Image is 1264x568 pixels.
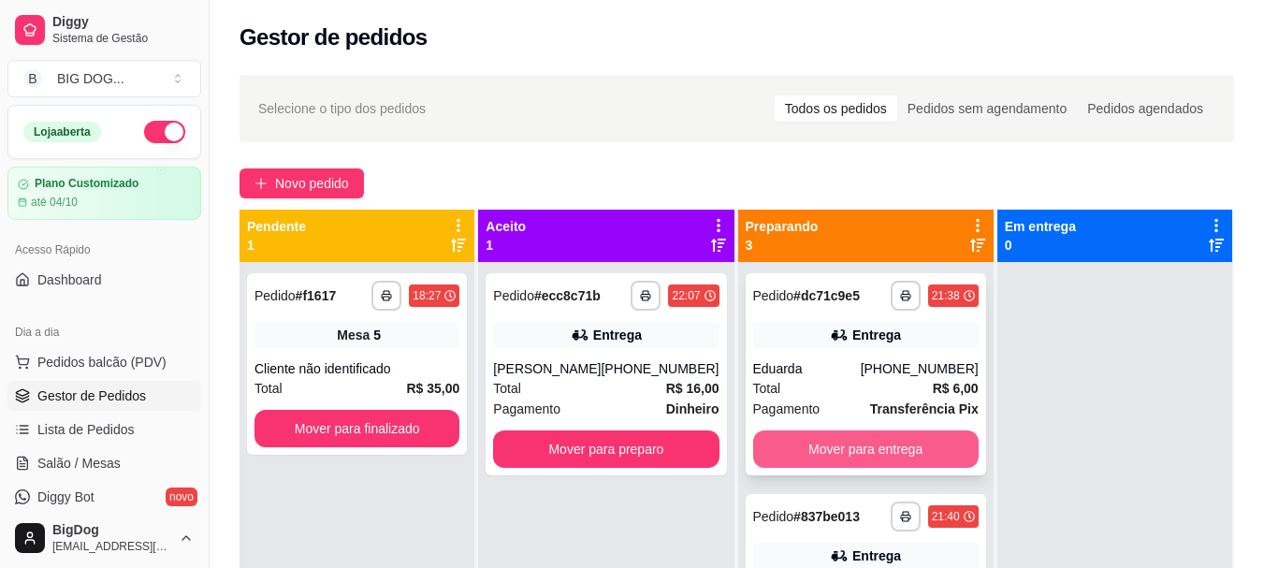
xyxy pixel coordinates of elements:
div: Todos os pedidos [775,95,897,122]
strong: # 837be013 [793,509,860,524]
p: 0 [1005,236,1076,255]
div: 5 [373,326,381,344]
article: até 04/10 [31,195,78,210]
p: 1 [247,236,306,255]
span: Total [753,378,781,399]
span: Diggy Bot [37,488,94,506]
strong: Dinheiro [666,401,719,416]
span: Dashboard [37,270,102,289]
div: BIG DOG ... [57,69,124,88]
button: Pedidos balcão (PDV) [7,347,201,377]
span: Novo pedido [275,173,349,194]
div: Cliente não identificado [254,359,459,378]
strong: # f1617 [296,288,337,303]
p: Em entrega [1005,217,1076,236]
span: Pedidos balcão (PDV) [37,353,167,371]
button: Mover para finalizado [254,410,459,447]
button: Select a team [7,60,201,97]
span: Diggy [52,14,194,31]
span: [EMAIL_ADDRESS][DOMAIN_NAME] [52,539,171,554]
span: Lista de Pedidos [37,420,135,439]
span: Pagamento [493,399,560,419]
span: plus [254,177,268,190]
span: Mesa [337,326,370,344]
div: Acesso Rápido [7,235,201,265]
span: Gestor de Pedidos [37,386,146,405]
span: Pedido [493,288,534,303]
div: Eduarda [753,359,861,378]
button: Novo pedido [240,168,364,198]
span: BigDog [52,522,171,539]
p: Pendente [247,217,306,236]
strong: # dc71c9e5 [793,288,860,303]
a: Dashboard [7,265,201,295]
div: 21:40 [932,509,960,524]
div: Pedidos agendados [1077,95,1213,122]
div: [PERSON_NAME] [493,359,601,378]
span: B [23,69,42,88]
strong: R$ 35,00 [407,381,460,396]
button: Alterar Status [144,121,185,143]
strong: R$ 16,00 [666,381,719,396]
div: Entrega [852,546,901,565]
p: Preparando [746,217,819,236]
strong: # ecc8c71b [534,288,601,303]
a: Salão / Mesas [7,448,201,478]
p: Aceito [486,217,526,236]
strong: R$ 6,00 [933,381,979,396]
a: Lista de Pedidos [7,415,201,444]
div: Loja aberta [23,122,101,142]
strong: Transferência Pix [870,401,979,416]
button: BigDog[EMAIL_ADDRESS][DOMAIN_NAME] [7,516,201,561]
article: Plano Customizado [35,177,138,191]
span: Pedido [753,509,794,524]
div: Dia a dia [7,317,201,347]
div: [PHONE_NUMBER] [861,359,979,378]
p: 3 [746,236,819,255]
div: Entrega [593,326,642,344]
p: 1 [486,236,526,255]
div: Entrega [852,326,901,344]
a: DiggySistema de Gestão [7,7,201,52]
div: [PHONE_NUMBER] [601,359,719,378]
span: Selecione o tipo dos pedidos [258,98,426,119]
button: Mover para preparo [493,430,719,468]
div: 18:27 [413,288,441,303]
a: Diggy Botnovo [7,482,201,512]
span: Salão / Mesas [37,454,121,473]
div: 22:07 [672,288,700,303]
h2: Gestor de pedidos [240,22,428,52]
div: Pedidos sem agendamento [897,95,1077,122]
span: Sistema de Gestão [52,31,194,46]
button: Mover para entrega [753,430,979,468]
span: Pedido [753,288,794,303]
div: 21:38 [932,288,960,303]
span: Total [493,378,521,399]
span: Pedido [254,288,296,303]
span: Pagamento [753,399,821,419]
a: Plano Customizadoaté 04/10 [7,167,201,220]
span: Total [254,378,283,399]
a: Gestor de Pedidos [7,381,201,411]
